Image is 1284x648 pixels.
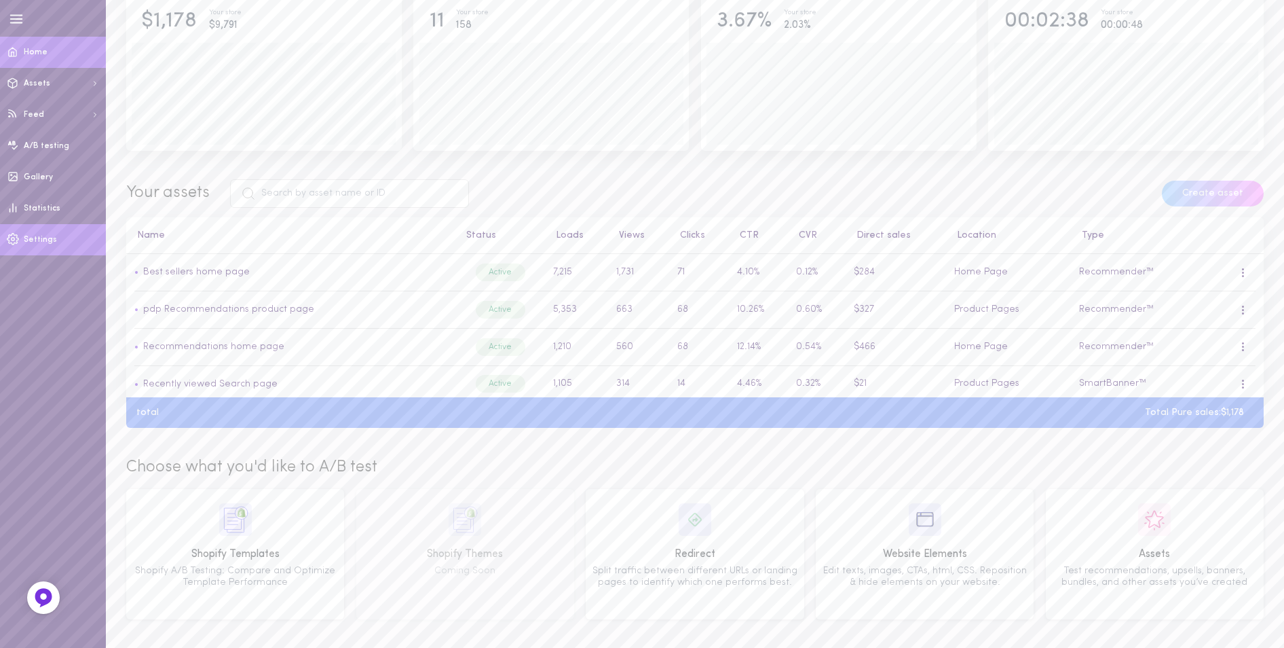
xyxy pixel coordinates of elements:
td: 1,105 [545,365,609,403]
td: 4.46% [730,365,789,403]
button: Views [612,231,645,240]
span: Recommender™ [1079,267,1154,277]
button: Location [950,231,996,240]
span: Recommender™ [1079,304,1154,314]
div: $1,178 [142,10,197,33]
button: Loads [549,231,584,240]
div: 00:02:38 [1004,10,1089,33]
td: 14 [669,365,729,403]
div: Active [476,264,525,281]
div: 00:00:48 [1101,17,1143,34]
td: $284 [846,254,946,291]
td: 7,215 [545,254,609,291]
span: • [134,304,138,314]
div: Assets [1051,546,1259,563]
span: • [134,267,138,277]
a: Best sellers home page [143,267,250,277]
div: $9,791 [209,17,242,34]
div: Active [476,301,525,319]
div: 11 [430,10,445,33]
div: total [126,408,169,418]
div: Test recommendations, upsells, banners, bundles, and other assets you’ve created [1051,565,1259,589]
button: Status [459,231,496,240]
div: Your store [784,10,816,17]
a: Recently viewed Search page [138,379,278,389]
div: Shopify Templates [131,546,339,563]
div: Active [476,375,525,393]
td: $466 [846,328,946,365]
div: Your store [456,10,489,17]
div: 158 [456,17,489,34]
td: 0.32% [788,365,846,403]
span: SmartBanner™ [1079,378,1146,389]
a: pdp Recommendations product page [138,304,314,314]
td: 10.26% [730,291,789,329]
button: CVR [792,231,817,240]
span: • [134,379,138,389]
td: 1,731 [609,254,670,291]
span: Product Pages [954,378,1019,389]
img: icon [909,503,941,536]
span: Settings [24,236,57,244]
td: 663 [609,291,670,329]
td: $327 [846,291,946,329]
div: Shopify A/B Testing: Compare and Optimize Template Performance [131,565,339,589]
div: Shopify Themes [361,546,569,563]
a: Best sellers home page [138,267,250,277]
span: Recommender™ [1079,342,1154,352]
td: 314 [609,365,670,403]
td: 71 [669,254,729,291]
span: Home [24,48,48,56]
div: Active [476,338,525,356]
span: Assets [24,79,50,88]
input: Search by asset name or ID [230,179,469,208]
td: $21 [846,365,946,403]
div: Split traffic between different URLs or landing pages to identify which one performs best. [590,565,799,589]
span: Your assets [126,185,210,201]
td: 0.54% [788,328,846,365]
span: Gallery [24,173,53,181]
button: Create asset [1162,181,1264,206]
span: Home Page [954,342,1008,352]
span: A/B testing [24,142,69,150]
span: Feed [24,111,44,119]
a: Recommendations home page [143,342,284,352]
button: Name [130,231,165,240]
div: Edit texts, images, CTAs, html, CSS. Reposition & hide elements on your website. [820,565,1029,589]
img: icon [219,503,252,536]
td: 12.14% [730,328,789,365]
div: Total Pure sales: $1,178 [1135,408,1254,418]
a: pdp Recommendations product page [143,304,314,314]
div: Website Elements [820,546,1029,563]
td: 68 [669,328,729,365]
span: Product Pages [954,304,1019,314]
span: Statistics [24,204,60,213]
div: Coming Soon [361,565,569,577]
td: 5,353 [545,291,609,329]
td: 0.60% [788,291,846,329]
div: 3.67% [717,10,772,33]
button: CTR [733,231,759,240]
td: 68 [669,291,729,329]
a: Recommendations home page [138,342,284,352]
button: Direct sales [850,231,911,240]
img: icon [449,503,481,536]
td: 1,210 [545,328,609,365]
td: 0.12% [788,254,846,291]
img: Feedback Button [33,588,54,608]
span: Choose what you'd like to A/B test [126,459,377,475]
td: 4.10% [730,254,789,291]
img: icon [1138,503,1171,536]
button: Clicks [673,231,705,240]
div: Your store [1101,10,1143,17]
td: 560 [609,328,670,365]
button: Type [1075,231,1104,240]
a: Recently viewed Search page [143,379,278,389]
div: Your store [209,10,242,17]
img: icon [679,503,711,536]
div: 2.03% [784,17,816,34]
span: Home Page [954,267,1008,277]
span: • [134,342,138,352]
div: Redirect [590,546,799,563]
